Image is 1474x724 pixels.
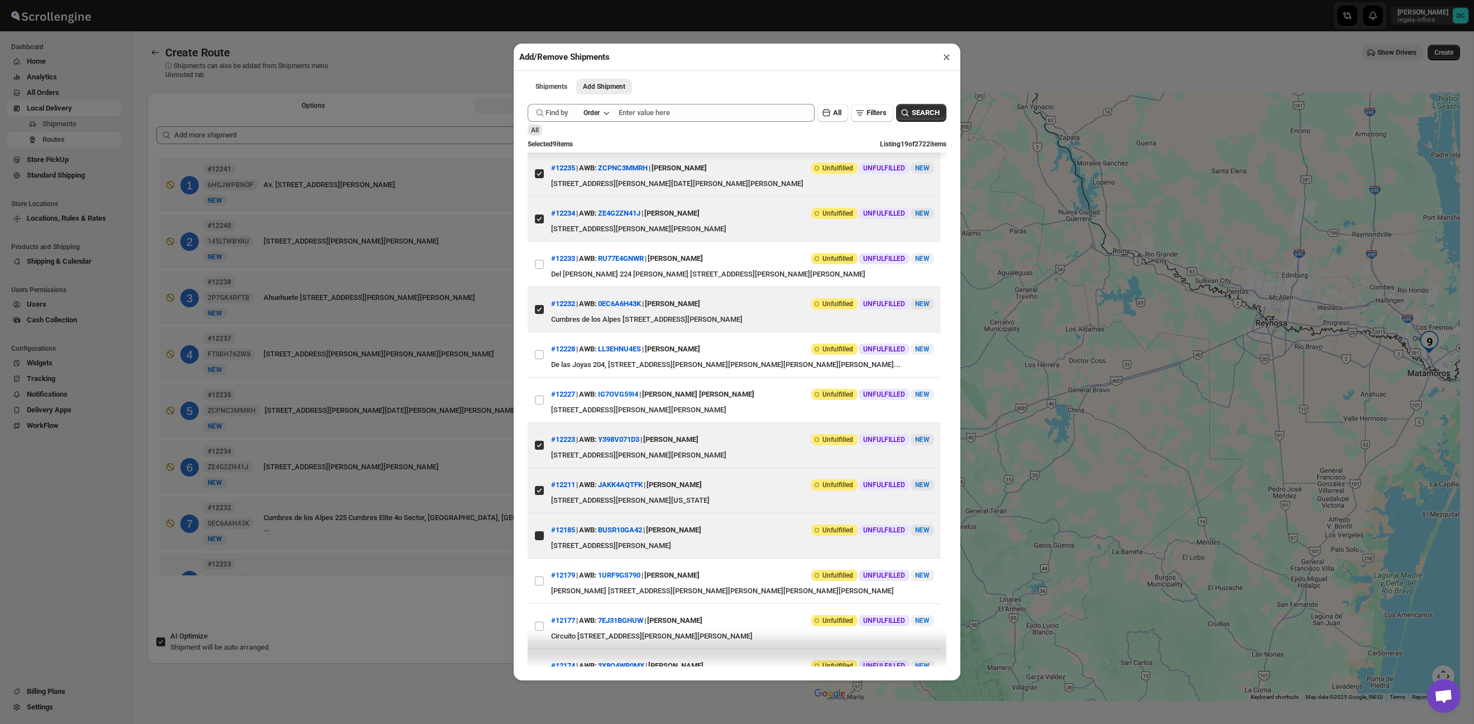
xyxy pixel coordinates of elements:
div: [PERSON_NAME] [652,158,707,178]
span: SEARCH [912,107,940,118]
div: [STREET_ADDRESS][PERSON_NAME][PERSON_NAME] [551,404,934,416]
span: Unfulfilled [822,209,853,218]
span: UNFULFILLED [863,661,905,670]
div: Circuito [STREET_ADDRESS][PERSON_NAME][PERSON_NAME] [551,631,934,642]
div: [STREET_ADDRESS][PERSON_NAME][PERSON_NAME] [551,223,934,235]
button: 0EC6A6H43K [598,299,641,308]
div: [PERSON_NAME] [645,294,700,314]
button: #12233 [551,254,575,263]
span: Shipments [535,82,567,91]
span: Listing 19 of 2722 items [880,140,946,148]
div: | | [551,384,754,404]
span: AWB: [579,615,597,626]
span: AWB: [579,479,597,490]
span: Filters [867,108,887,117]
button: All [817,104,848,122]
div: [PERSON_NAME] [647,475,702,495]
span: UNFULFILLED [863,526,905,535]
div: | | [551,565,700,585]
span: Unfulfilled [822,164,853,173]
span: UNFULFILLED [863,345,905,354]
button: #12211 [551,480,575,489]
button: ZE4G2ZN41J [598,209,640,217]
span: NEW [915,255,930,263]
span: AWB: [579,253,597,264]
div: | | [551,158,707,178]
span: AWB: [579,389,597,400]
span: NEW [915,526,930,534]
button: #12185 [551,526,575,534]
span: UNFULFILLED [863,254,905,263]
button: 3X8Q4WR0MX [598,661,644,670]
div: | | [551,520,701,540]
span: UNFULFILLED [863,480,905,489]
span: NEW [915,300,930,308]
button: #12174 [551,661,575,670]
div: [PERSON_NAME] [648,656,703,676]
button: #12228 [551,345,575,353]
span: Find by [545,107,568,118]
span: AWB: [579,660,597,671]
span: Unfulfilled [822,345,853,354]
div: Open chat [1427,679,1461,713]
button: #12179 [551,571,575,579]
span: Unfulfilled [822,526,853,535]
span: AWB: [579,344,597,355]
span: All [531,126,539,134]
button: #12235 [551,164,575,172]
span: UNFULFILLED [863,390,905,399]
span: NEW [915,164,930,172]
button: SEARCH [896,104,946,122]
button: #12223 [551,435,575,444]
button: 1URF9GS790 [598,571,640,579]
span: Unfulfilled [822,390,853,399]
span: NEW [915,345,930,353]
div: | | [551,611,702,631]
span: Unfulfilled [822,254,853,263]
button: #12232 [551,299,575,308]
div: Selected Shipments [147,117,800,580]
input: Enter value here [619,104,815,122]
button: #12177 [551,616,575,625]
span: NEW [915,481,930,489]
div: | | [551,430,698,450]
button: #12234 [551,209,575,217]
span: Unfulfilled [822,480,853,489]
span: UNFULFILLED [863,299,905,308]
span: NEW [915,209,930,217]
span: UNFULFILLED [863,435,905,444]
button: LL3EHNU4ES [598,345,641,353]
div: [PERSON_NAME] [646,520,701,540]
div: [PERSON_NAME] [PERSON_NAME] [642,384,754,404]
div: Order [583,108,600,117]
span: Unfulfilled [822,571,853,580]
div: [STREET_ADDRESS][PERSON_NAME] [551,540,934,551]
div: [PERSON_NAME] [643,430,698,450]
div: [PERSON_NAME] [644,203,700,223]
div: | | [551,203,700,223]
button: 7EJ31BGHUW [598,616,643,625]
div: | | [551,249,703,269]
span: NEW [915,571,930,579]
div: | | [551,656,703,676]
span: UNFULFILLED [863,616,905,625]
span: Selected 9 items [528,140,573,148]
span: AWB: [579,163,597,174]
div: De las Joyas 204, [STREET_ADDRESS][PERSON_NAME][PERSON_NAME][PERSON_NAME][PERSON_NAME]... [551,359,934,370]
button: #12227 [551,390,575,398]
div: [PERSON_NAME] [647,611,702,631]
span: NEW [915,436,930,444]
div: Cumbres de los Alpes [STREET_ADDRESS][PERSON_NAME] [551,314,934,325]
button: IG7OVG59I4 [598,390,638,398]
span: AWB: [579,434,597,445]
div: [PERSON_NAME] [STREET_ADDRESS][PERSON_NAME][PERSON_NAME][PERSON_NAME][PERSON_NAME] [551,585,934,597]
span: Unfulfilled [822,299,853,308]
span: All [833,108,841,117]
button: RU77E4GNWR [598,254,644,263]
button: ZCPNC3MMRH [598,164,648,172]
span: NEW [915,390,930,398]
button: JAKK4AQTFK [598,480,643,489]
span: NEW [915,617,930,625]
span: AWB: [579,298,597,309]
span: Unfulfilled [822,661,853,670]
